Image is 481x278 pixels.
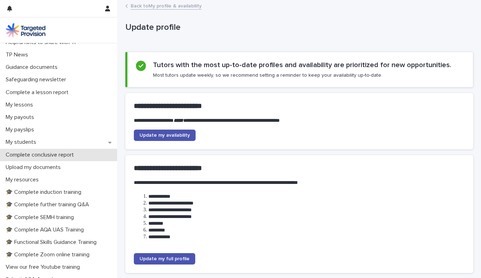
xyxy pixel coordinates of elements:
img: M5nRWzHhSzIhMunXDL62 [6,23,45,37]
p: My payouts [3,114,40,121]
p: Update profile [125,22,470,33]
a: Update my availability [134,130,196,141]
p: 🎓 Complete SEMH training [3,214,80,221]
p: 🎓 Complete further training Q&A [3,201,95,208]
p: Complete a lesson report [3,89,74,96]
p: 🎓 Complete Zoom online training [3,251,95,258]
span: Update my full profile [140,256,190,261]
a: Update my full profile [134,253,195,265]
span: Update my availability [140,133,190,138]
p: 🎓 Functional Skills Guidance Training [3,239,102,246]
p: Guidance documents [3,64,63,71]
p: Safeguarding newsletter [3,76,72,83]
p: 🎓 Complete induction training [3,189,87,196]
p: 🎓 Complete AQA UAS Training [3,227,89,233]
p: TP News [3,51,34,58]
p: My students [3,139,42,146]
a: Back toMy profile & availability [131,1,202,10]
p: My payslips [3,126,40,133]
p: My resources [3,176,44,183]
p: Most tutors update weekly, so we recommend setting a reminder to keep your availability up-to-date. [153,72,382,78]
p: View our free Youtube training [3,264,86,271]
h2: Tutors with the most up-to-date profiles and availability are prioritized for new opportunities. [153,61,451,69]
p: Upload my documents [3,164,66,171]
p: Complete conclusive report [3,152,80,158]
p: My lessons [3,102,39,108]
